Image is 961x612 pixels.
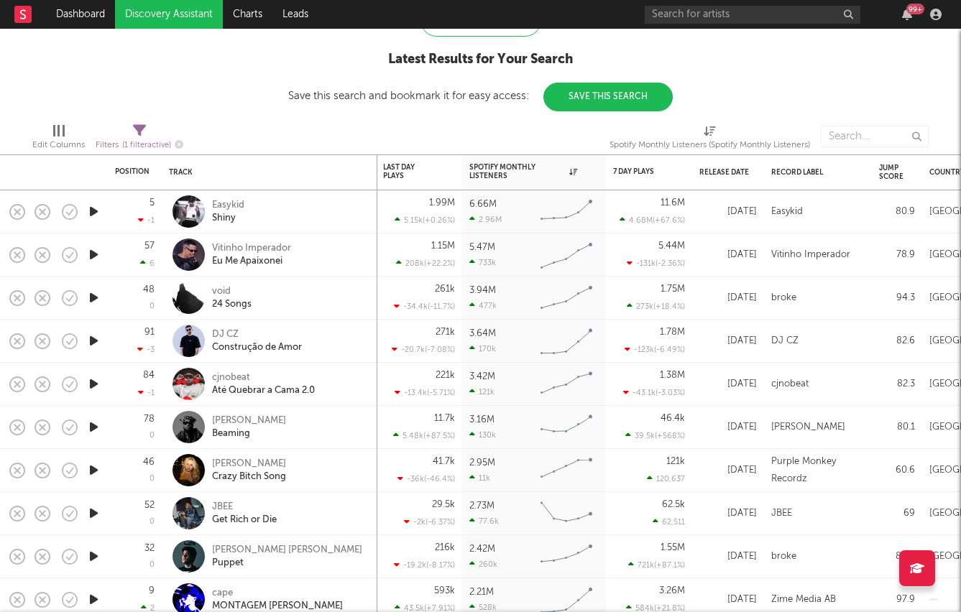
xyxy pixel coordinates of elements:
[879,548,915,565] div: 84.4
[144,328,155,337] div: 91
[469,286,496,295] div: 3.94M
[212,328,302,354] a: DJ CZConstrução de Amor
[879,164,903,181] div: Jump Score
[534,409,599,445] svg: Chart title
[534,539,599,575] svg: Chart title
[469,372,495,381] div: 3.42M
[661,543,685,552] div: 1.55M
[32,119,85,160] div: Edit Columns
[212,242,291,255] div: Vitinho Imperador
[469,603,497,612] div: 528k
[469,430,496,440] div: 130k
[435,543,455,552] div: 216k
[212,371,315,384] div: cjnobeat
[144,501,155,510] div: 52
[469,415,495,425] div: 3.16M
[404,517,455,527] div: -2k ( -6.37 % )
[212,470,286,483] div: Crazy Bitch Song
[625,345,685,354] div: -123k ( -6.49 % )
[169,168,363,177] div: Track
[469,258,496,267] div: 733k
[666,457,685,466] div: 121k
[625,431,685,440] div: 39.5k ( +568 % )
[662,500,685,509] div: 62.5k
[879,289,915,307] div: 94.3
[143,458,155,467] div: 46
[660,371,685,380] div: 1.38M
[212,298,252,311] div: 24 Songs
[396,259,455,268] div: 208k ( +22.2 % )
[534,323,599,359] svg: Chart title
[115,167,150,176] div: Position
[879,246,915,264] div: 78.9
[96,119,183,160] div: Filters(1 filter active)
[434,586,455,595] div: 593k
[32,136,85,154] div: Edit Columns
[436,328,455,337] div: 271k
[661,198,685,208] div: 11.6M
[144,414,155,424] div: 78
[660,328,685,337] div: 1.78M
[699,203,757,221] div: [DATE]
[212,328,302,341] div: DJ CZ
[879,203,915,221] div: 80.9
[469,458,495,468] div: 2.95M
[212,255,291,268] div: Eu Me Apaixonei
[879,462,915,479] div: 60.6
[628,560,685,570] div: 721k ( +87.1 % )
[137,345,155,354] div: -3
[469,387,495,397] div: 121k
[150,561,155,569] div: 0
[879,591,915,608] div: 97.9
[469,301,497,310] div: 477k
[469,329,496,338] div: 3.64M
[212,212,244,225] div: Shiny
[699,333,757,350] div: [DATE]
[699,548,757,565] div: [DATE]
[699,419,757,436] div: [DATE]
[144,241,155,251] div: 57
[534,237,599,273] svg: Chart title
[397,474,455,483] div: -36k ( -46.4 % )
[699,505,757,522] div: [DATE]
[212,514,277,527] div: Get Rich or Die
[212,199,244,212] div: Easykid
[647,474,685,483] div: 120,637
[150,198,155,208] div: 5
[469,544,495,554] div: 2.42M
[902,9,912,20] button: 99+
[661,284,685,294] div: 1.75M
[879,419,915,436] div: 80.1
[620,215,685,225] div: 4.68M ( +67.6 % )
[771,168,857,177] div: Record Label
[613,167,663,176] div: 7 Day Plays
[436,371,455,380] div: 221k
[469,200,497,209] div: 6.66M
[469,344,496,353] div: 170k
[469,243,495,252] div: 5.47M
[383,163,433,180] div: Last Day Plays
[432,500,455,509] div: 29.5k
[623,388,685,397] div: -43.1k ( -3.03 % )
[212,501,277,514] div: JBEE
[150,302,155,310] div: 0
[627,259,685,268] div: -131k ( -2.36 % )
[469,473,490,483] div: 11k
[699,376,757,393] div: [DATE]
[543,83,673,111] button: Save This Search
[610,119,810,160] div: Spotify Monthly Listeners (Spotify Monthly Listeners)
[393,431,455,440] div: 5.48k ( +87.5 % )
[534,366,599,402] svg: Chart title
[469,560,497,569] div: 260k
[395,388,455,397] div: -13.4k ( -5.71 % )
[659,586,685,595] div: 3.26M
[212,458,286,470] div: [PERSON_NAME]
[96,136,183,154] div: Filters
[212,242,291,268] a: Vitinho ImperadorEu Me Apaixonei
[288,51,673,68] div: Latest Results for Your Search
[771,548,796,565] div: broke
[212,384,315,397] div: Até Quebrar a Cama 2.0
[879,333,915,350] div: 82.6
[435,284,455,294] div: 261k
[212,544,362,570] a: [PERSON_NAME] [PERSON_NAME]Puppet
